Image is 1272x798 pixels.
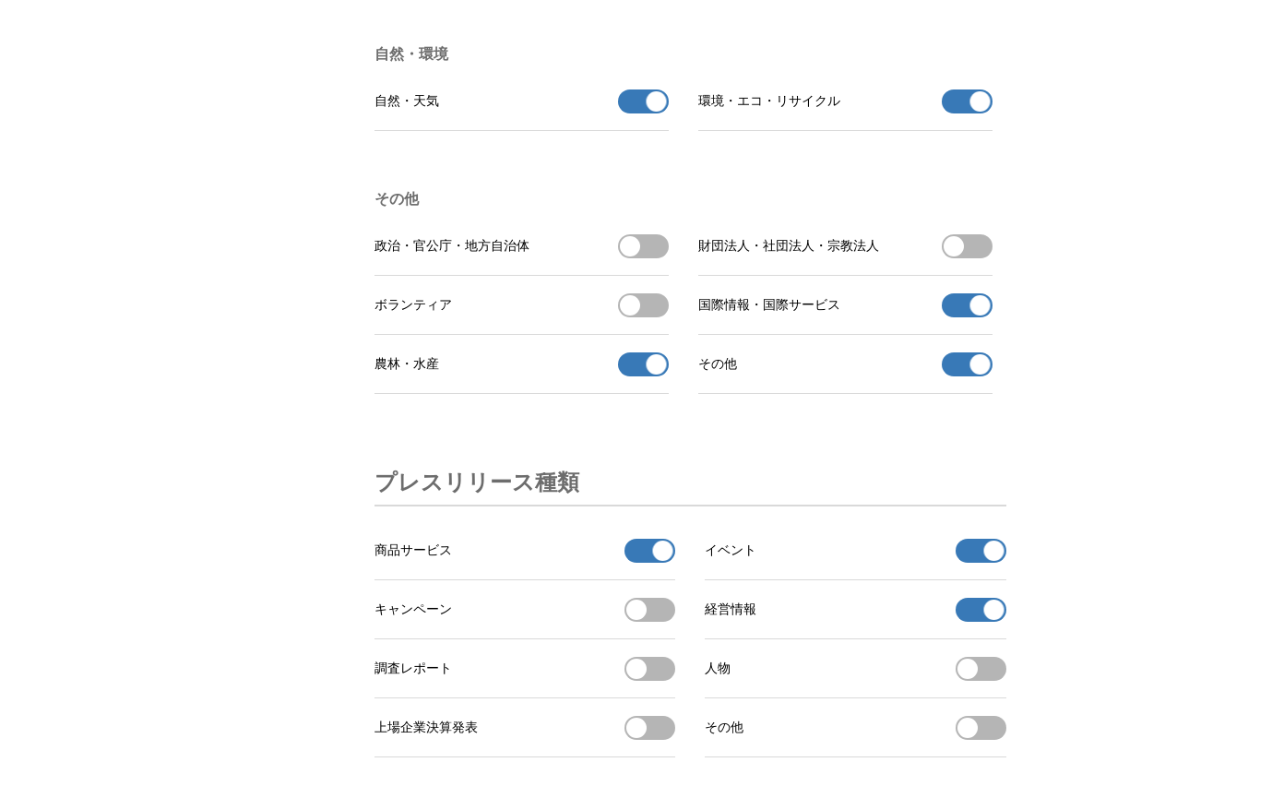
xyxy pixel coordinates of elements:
[698,297,840,314] span: 国際情報・国際サービス
[698,356,737,373] span: その他
[698,93,840,110] span: 環境・エコ・リサイクル
[374,93,439,110] span: 自然・天気
[374,45,993,65] h3: 自然・環境
[705,661,731,677] span: 人物
[374,720,478,736] span: 上場企業決算発表
[374,661,452,677] span: 調査レポート
[374,460,579,505] h3: プレスリリース種類
[705,542,756,559] span: イベント
[705,601,756,618] span: 経営情報
[374,601,452,618] span: キャンペーン
[374,190,993,209] h3: その他
[374,542,452,559] span: 商品サービス
[698,238,879,255] span: 財団法人・社団法人・宗教法人
[374,297,452,314] span: ボランティア
[374,356,439,373] span: 農林・水産
[705,720,743,736] span: その他
[374,238,529,255] span: 政治・官公庁・地方自治体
